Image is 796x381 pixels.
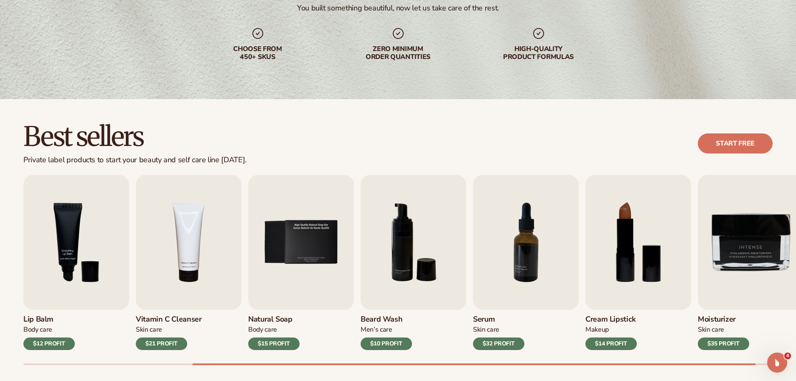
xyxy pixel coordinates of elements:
a: Start free [698,133,773,153]
a: 4 / 9 [136,175,242,350]
a: 7 / 9 [473,175,579,350]
h3: Beard Wash [361,315,412,324]
div: You built something beautiful, now let us take care of the rest. [297,3,499,13]
div: Skin Care [698,325,749,334]
iframe: Intercom live chat [767,353,787,373]
h3: Serum [473,315,524,324]
div: Skin Care [473,325,524,334]
a: 6 / 9 [361,175,466,350]
div: $32 PROFIT [473,338,524,350]
div: $10 PROFIT [361,338,412,350]
h2: Best sellers [23,123,247,151]
h3: Cream Lipstick [585,315,637,324]
div: $35 PROFIT [698,338,749,350]
div: Makeup [585,325,637,334]
div: $15 PROFIT [248,338,300,350]
a: 8 / 9 [585,175,691,350]
div: $12 PROFIT [23,338,75,350]
a: 3 / 9 [23,175,129,350]
div: Private label products to start your beauty and self care line [DATE]. [23,156,247,165]
h3: Moisturizer [698,315,749,324]
h3: Natural Soap [248,315,300,324]
div: $21 PROFIT [136,338,187,350]
div: Body Care [248,325,300,334]
div: High-quality product formulas [485,45,592,61]
div: Body Care [23,325,75,334]
h3: Vitamin C Cleanser [136,315,202,324]
div: $14 PROFIT [585,338,637,350]
div: Zero minimum order quantities [345,45,452,61]
div: Skin Care [136,325,202,334]
div: Men’s Care [361,325,412,334]
span: 4 [784,353,791,359]
h3: Lip Balm [23,315,75,324]
a: 5 / 9 [248,175,354,350]
div: Choose from 450+ Skus [204,45,311,61]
